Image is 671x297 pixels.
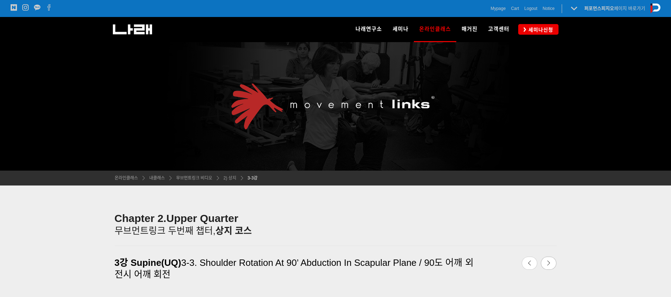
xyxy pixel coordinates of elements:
span: 고객센터 [488,26,509,32]
a: Cart [511,5,519,12]
a: 무브먼트링크 비디오 [173,175,212,182]
a: 3강 Supine(UQ)3-3. Shoulder Rotation At 90’ Abduction In Scapular Plane / 90도 어깨 외전시 어깨 회전 [115,253,481,284]
strong: 퍼포먼스피지오 [584,6,614,11]
span: 세미나신청 [526,26,553,33]
span: 무브먼트링크 두번째 챕터, [115,225,224,236]
span: 2) 상지 [224,176,236,181]
strong: Chapter 2. [115,212,167,224]
span: 3강 Supine(UQ) [115,257,181,268]
span: 매거진 [462,26,478,32]
a: 내클래스 [146,175,165,182]
a: 온라인클래스 [414,17,456,42]
span: 3-3. Shoulder Rotation At 90’ Abduction In Scapular Plane / 90도 어깨 외전시 어깨 회전 [115,257,474,280]
a: Notice [543,5,555,12]
span: 세미나 [393,26,409,32]
span: 온라인클래스 [419,23,451,35]
span: 온라인클래스 [115,176,138,181]
a: Logout [524,5,537,12]
span: 무브먼트링크 비디오 [176,176,212,181]
a: 세미나신청 [518,24,559,34]
span: 내클래스 [149,176,165,181]
span: 지 코스 [224,225,252,236]
strong: 상 [215,225,224,236]
span: 3-3강 [248,176,258,181]
a: 세미나 [387,17,414,42]
a: 3-3강 [244,175,258,182]
a: 고객센터 [483,17,515,42]
a: 매거진 [456,17,483,42]
a: 온라인클래스 [115,175,138,182]
a: 나래연구소 [350,17,387,42]
span: 나래연구소 [355,26,382,32]
a: 2) 상지 [220,175,236,182]
strong: Upper Quarter [166,212,238,224]
a: Mypage [491,5,506,12]
a: 퍼포먼스피지오페이지 바로가기 [584,6,645,11]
